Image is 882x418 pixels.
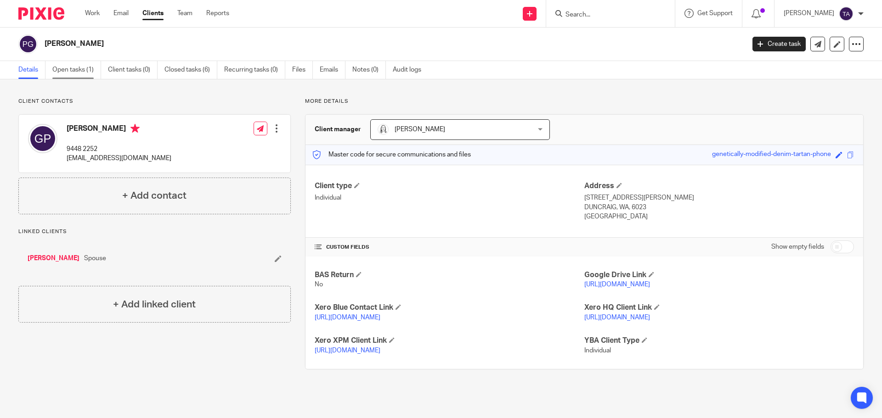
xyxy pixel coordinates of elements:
[18,34,38,54] img: svg%3E
[315,270,584,280] h4: BAS Return
[18,61,45,79] a: Details
[315,347,380,354] a: [URL][DOMAIN_NAME]
[18,228,291,235] p: Linked clients
[584,336,854,346] h4: YBA Client Type
[122,189,187,203] h4: + Add contact
[584,347,611,354] span: Individual
[712,150,831,160] div: genetically-modified-denim-tartan-phone
[584,181,854,191] h4: Address
[320,61,345,79] a: Emails
[224,61,285,79] a: Recurring tasks (0)
[378,124,389,135] img: Eleanor%20Shakeshaft.jpg
[84,254,106,263] span: Spouse
[113,9,129,18] a: Email
[315,193,584,202] p: Individual
[315,303,584,312] h4: Xero Blue Contact Link
[584,281,650,288] a: [URL][DOMAIN_NAME]
[697,10,733,17] span: Get Support
[108,61,158,79] a: Client tasks (0)
[584,193,854,202] p: [STREET_ADDRESS][PERSON_NAME]
[312,150,471,159] p: Master code for secure communications and files
[28,124,57,153] img: svg%3E
[584,303,854,312] h4: Xero HQ Client Link
[45,39,600,49] h2: [PERSON_NAME]
[315,181,584,191] h4: Client type
[784,9,834,18] p: [PERSON_NAME]
[67,124,171,135] h4: [PERSON_NAME]
[315,281,323,288] span: No
[584,212,854,221] p: [GEOGRAPHIC_DATA]
[85,9,100,18] a: Work
[206,9,229,18] a: Reports
[315,125,361,134] h3: Client manager
[142,9,164,18] a: Clients
[28,254,79,263] a: [PERSON_NAME]
[130,124,140,133] i: Primary
[18,7,64,20] img: Pixie
[164,61,217,79] a: Closed tasks (6)
[292,61,313,79] a: Files
[565,11,647,19] input: Search
[584,270,854,280] h4: Google Drive Link
[315,244,584,251] h4: CUSTOM FIELDS
[305,98,864,105] p: More details
[584,203,854,212] p: DUNCRAIG, WA, 6023
[52,61,101,79] a: Open tasks (1)
[395,126,445,133] span: [PERSON_NAME]
[315,314,380,321] a: [URL][DOMAIN_NAME]
[67,145,171,154] p: 9448 2252
[113,297,196,312] h4: + Add linked client
[177,9,192,18] a: Team
[18,98,291,105] p: Client contacts
[584,314,650,321] a: [URL][DOMAIN_NAME]
[315,336,584,346] h4: Xero XPM Client Link
[352,61,386,79] a: Notes (0)
[67,154,171,163] p: [EMAIL_ADDRESS][DOMAIN_NAME]
[839,6,854,21] img: svg%3E
[752,37,806,51] a: Create task
[393,61,428,79] a: Audit logs
[771,242,824,251] label: Show empty fields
